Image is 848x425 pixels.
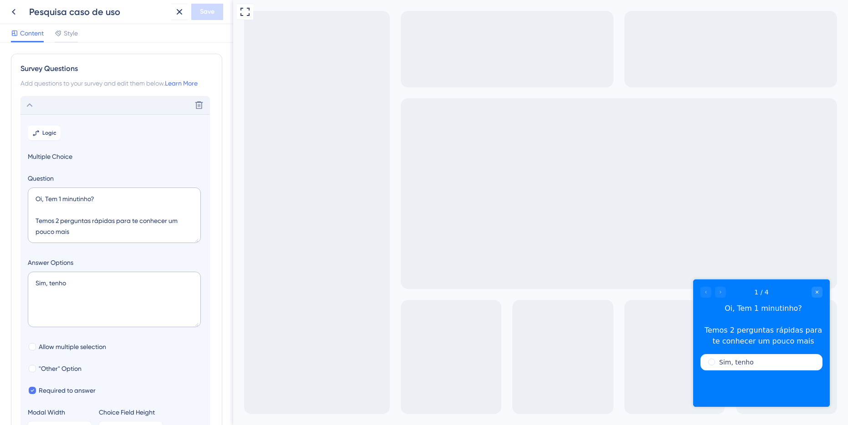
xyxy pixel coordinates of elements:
button: Save [191,4,223,20]
label: Answer Options [28,257,203,268]
div: Modal Width [28,407,92,418]
div: Add questions to your survey and edit them below. [20,78,213,89]
span: Required to answer [39,385,96,396]
span: Logic [42,129,56,137]
iframe: UserGuiding Survey [460,279,597,407]
span: Multiple Choice [28,151,203,162]
span: Style [64,28,78,39]
a: Learn More [165,80,198,87]
textarea: Oi, Tem 1 minutinho? Temos 2 perguntas rápidas para te conhecer um pouco mais [28,187,201,243]
span: "Other" Option [39,363,82,374]
label: Question [28,173,203,184]
div: Choice Field Height [99,407,163,418]
div: Survey Questions [20,63,213,74]
div: Pesquisa caso de uso [29,5,168,18]
textarea: Sim, tenho [28,272,201,327]
span: Allow multiple selection [39,341,106,352]
span: Content [20,28,44,39]
span: Save [200,6,215,17]
button: Logic [28,126,61,140]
